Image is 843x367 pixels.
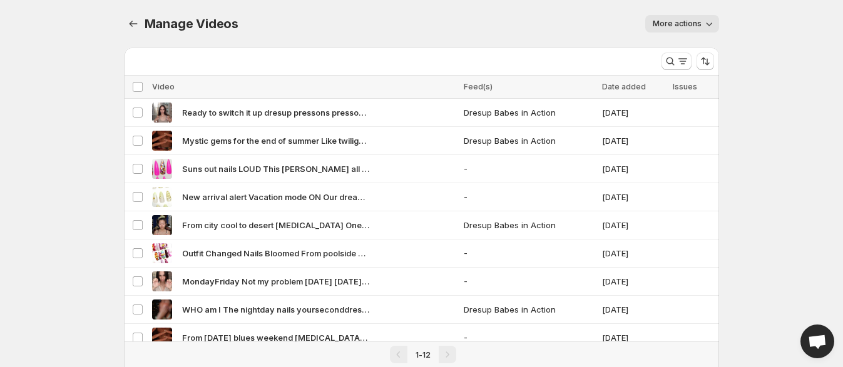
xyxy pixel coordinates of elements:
span: Dresup Babes in Action [464,134,594,147]
img: MondayFriday Not my problem Saturday Sunday Main character mode ON [152,271,172,291]
img: From Monday blues weekend muse 3D natural-look press-ons Every gem sparkle overload Made for the ... [152,328,172,348]
td: [DATE] [598,239,670,268]
span: Ready to switch it up dresup pressons pressonnailslovers pressonnails [182,106,370,119]
span: - [464,331,594,344]
span: Video [152,82,175,91]
img: Suns out nails LOUD This summers all about bright colors besties and nails that steal the show Wa... [152,159,172,179]
img: Outfit Changed Nails Bloomed From poolside chill to desert chic 3D press-on florals instant luxe ... [152,243,172,263]
span: Outfit Changed Nails Bloomed From poolside chill to desert chic 3D press-on florals instant luxe ... [182,247,370,259]
span: Dresup Babes in Action [464,303,594,316]
img: Mystic gems for the end of summer Like twilight on your fingertips deep iridescent a little magic... [152,131,172,151]
span: MondayFriday Not my problem [DATE] [DATE] Main character mode ON [182,275,370,288]
span: - [464,191,594,203]
td: [DATE] [598,211,670,239]
span: 1-12 [416,350,431,359]
td: [DATE] [598,99,670,127]
button: Sort the results [697,53,714,70]
span: Suns out nails LOUD This [PERSON_NAME] all about bright colors besties and nails that steal the s... [182,163,370,175]
span: - [464,247,594,259]
button: More actions [645,15,719,33]
td: [DATE] [598,127,670,155]
span: WHO am I The nightday nails yourseconddresscode pressonnails dresupnails pressonperfection vacati... [182,303,370,316]
button: Manage Videos [125,15,142,33]
span: - [464,275,594,288]
span: From city cool to desert [MEDICAL_DATA] One snap and Im all sun-drunk florals terracotta tips and... [182,219,370,231]
span: Mystic gems for the end of summer Like twilight on your fingertips deep iridescent a little magic... [182,134,370,147]
img: WHO am I The nightday nails yourseconddresscode pressonnails dresupnails pressonperfection vacati... [152,299,172,319]
span: Date added [602,82,646,91]
button: Search and filter results [662,53,692,70]
span: - [464,163,594,175]
td: [DATE] [598,155,670,183]
td: [DATE] [598,296,670,324]
td: [DATE] [598,183,670,211]
nav: Pagination [125,341,719,367]
span: Issues [673,82,697,91]
td: [DATE] [598,268,670,296]
img: New arrival alert Vacation mode ON Our dreamy Vacation Collection just landed Fresh nails fresh b... [152,187,172,207]
img: Ready to switch it up dresup pressons pressonnailslovers pressonnails [152,103,172,123]
td: [DATE] [598,324,670,352]
span: Feed(s) [464,82,493,91]
span: Dresup Babes in Action [464,219,594,231]
span: Dresup Babes in Action [464,106,594,119]
span: From [DATE] blues weekend [MEDICAL_DATA] 3D natural-look press-ons Every gem sparkle overload Mad... [182,331,370,344]
img: From city cool to desert muse One snap and Im all sun-drunk florals terracotta tips and golden ho... [152,215,172,235]
span: More actions [653,19,702,29]
div: Open chat [800,324,834,358]
span: New arrival alert Vacation mode ON Our dreamy Vacation Collection just landed Fresh nails fresh b... [182,191,370,203]
span: Manage Videos [145,16,238,31]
